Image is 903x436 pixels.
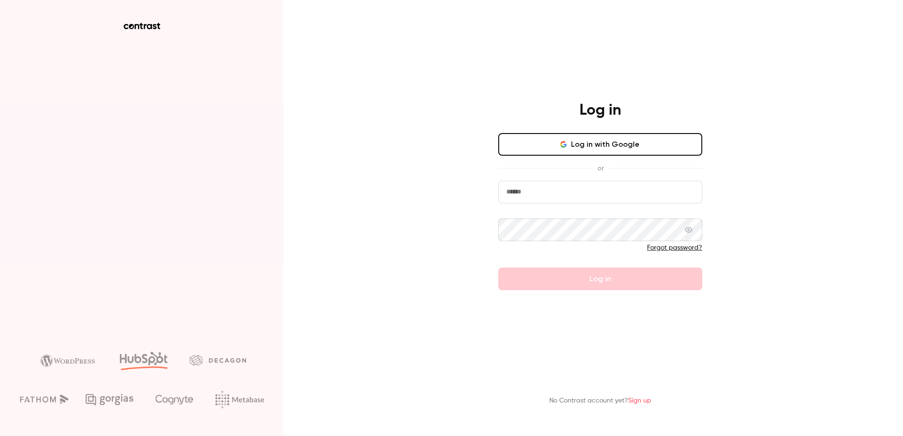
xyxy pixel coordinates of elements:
[593,163,608,173] span: or
[647,244,702,251] a: Forgot password?
[189,355,246,365] img: decagon
[549,396,651,406] p: No Contrast account yet?
[579,101,621,120] h4: Log in
[498,133,702,156] button: Log in with Google
[628,397,651,404] a: Sign up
